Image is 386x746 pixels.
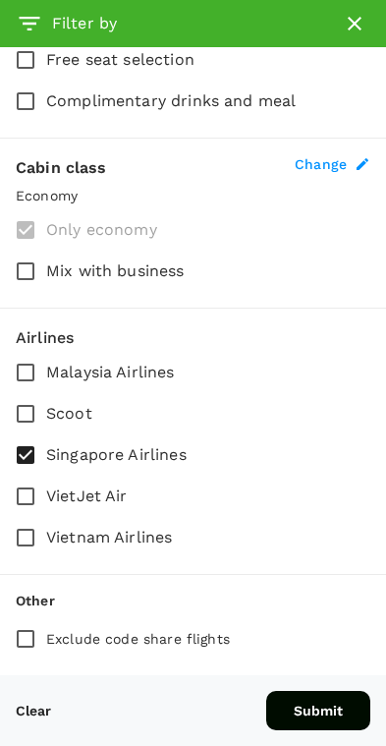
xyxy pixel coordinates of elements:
p: Economy [16,186,370,205]
p: Exclude code share flights [46,629,230,649]
span: Mix with business [46,259,185,283]
span: Malaysia Airlines [46,361,175,384]
span: Singapore Airlines [46,443,187,467]
span: Scoot [46,402,92,426]
strong: Cabin class [16,158,107,177]
span: Vietnam Airlines [46,526,172,549]
span: VietJet Air [46,485,128,508]
div: Airlines [16,324,370,352]
p: Other [16,591,55,610]
span: Complimentary drinks and meal [46,89,296,113]
button: Clear [16,703,51,718]
button: Submit [266,691,370,730]
span: Change [295,154,347,174]
span: Free seat selection [46,48,194,72]
span: Only economy [46,218,157,242]
h6: Filter by [52,10,117,37]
